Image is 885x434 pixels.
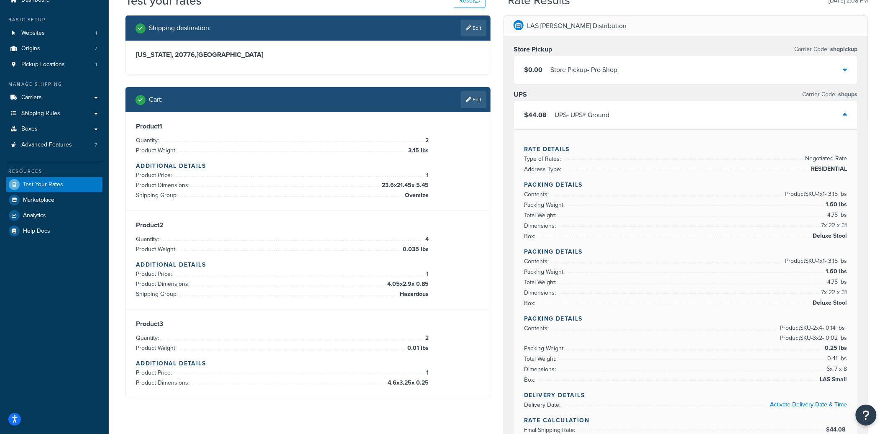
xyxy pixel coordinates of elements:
span: Contents: [524,324,551,333]
span: 1 [424,170,429,180]
span: Pickup Locations [21,61,65,68]
span: 7 [95,141,97,149]
span: Negotiated Rate [803,154,847,164]
span: 4.05 x 2.9 x 0.85 [385,279,429,289]
span: Dimensions: [524,221,558,230]
span: 0.25 lbs [823,343,847,353]
h4: Packing Details [524,314,847,323]
h4: Delivery Details [524,391,847,400]
h4: Rate Details [524,145,847,154]
span: Hazardous [398,289,429,299]
span: Product SKU-2 x 4 - 0.14 lbs Product SKU-3 x 2 - 0.02 lbs [778,323,847,343]
span: Oversize [403,190,429,200]
span: Packing Weight [524,200,565,209]
span: 2 [423,333,429,343]
li: Websites [6,26,102,41]
span: Contents: [524,190,551,199]
span: Box: [524,299,537,308]
span: shqpickup [829,45,858,54]
span: Carriers [21,94,42,101]
h4: Additional Details [136,260,480,269]
li: Origins [6,41,102,56]
a: Analytics [6,208,102,223]
span: Packing Weight [524,267,565,276]
span: 4.75 lbs [826,277,847,287]
span: Analytics [23,212,46,219]
span: Product Dimensions: [136,280,192,288]
span: Total Weight: [524,211,558,220]
a: Edit [461,91,486,108]
span: RESIDENTIAL [809,164,847,174]
a: Help Docs [6,223,102,239]
span: Deluxe Stool [811,231,847,241]
span: Type of Rates: [524,154,563,163]
span: Dimensions: [524,365,558,374]
a: Marketplace [6,193,102,208]
h3: Product 1 [136,122,480,131]
span: Boxes [21,126,38,133]
span: Test Your Rates [23,181,63,188]
h3: Store Pickup [514,45,552,54]
span: Address Type: [524,165,563,174]
span: Box: [524,232,537,241]
div: Manage Shipping [6,81,102,88]
span: 4 [423,234,429,244]
button: Open Resource Center [856,405,877,426]
div: Resources [6,168,102,175]
p: Carrier Code: [803,89,858,100]
span: Advanced Features [21,141,72,149]
span: Websites [21,30,45,37]
span: 23.6 x 21.45 x 5.45 [380,180,429,190]
span: Total Weight: [524,354,558,363]
span: Box: [524,375,537,384]
span: Help Docs [23,228,50,235]
span: Shipping Group: [136,191,180,200]
span: 1 [424,368,429,378]
span: Quantity: [136,334,161,342]
span: 1 [424,269,429,279]
p: Carrier Code: [795,44,858,55]
span: Contents: [524,257,551,266]
h3: Product 3 [136,320,480,328]
span: 0.01 lbs [405,343,429,353]
span: 6 x 7 x 8 [825,364,847,374]
span: Deluxe Stool [811,298,847,308]
div: UPS - UPS® Ground [555,109,609,121]
a: Advanced Features7 [6,137,102,153]
span: 0.41 lbs [826,354,847,364]
span: Quantity: [136,235,161,244]
span: Product Dimensions: [136,378,192,387]
span: 7 [95,45,97,52]
p: LAS [PERSON_NAME] Distribution [527,20,627,32]
span: 7 x 22 x 31 [819,288,847,298]
h2: Shipping destination : [149,24,211,32]
a: Shipping Rules [6,106,102,121]
span: Product SKU-1 x 1 - 3.15 lbs [783,256,847,266]
a: Activate Delivery Date & Time [770,400,847,409]
span: 2 [423,136,429,146]
span: Product Weight: [136,146,179,155]
h4: Packing Details [524,247,847,256]
h4: Additional Details [136,359,480,368]
span: 0.035 lbs [401,244,429,254]
span: 4.75 lbs [826,210,847,220]
a: Boxes [6,121,102,137]
span: 4.6 x 3.25 x 0.25 [386,378,429,388]
span: Product Price: [136,270,174,278]
span: $0.00 [524,65,542,74]
a: Test Your Rates [6,177,102,192]
a: Carriers [6,90,102,105]
h4: Additional Details [136,162,480,170]
span: LAS Small [818,375,847,385]
span: 1 [95,61,97,68]
span: 1.60 lbs [824,200,847,210]
span: Product Weight: [136,245,179,254]
span: Marketplace [23,197,54,204]
span: Dimensions: [524,288,558,297]
span: Product SKU-1 x 1 - 3.15 lbs [783,189,847,199]
span: 3.15 lbs [406,146,429,156]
